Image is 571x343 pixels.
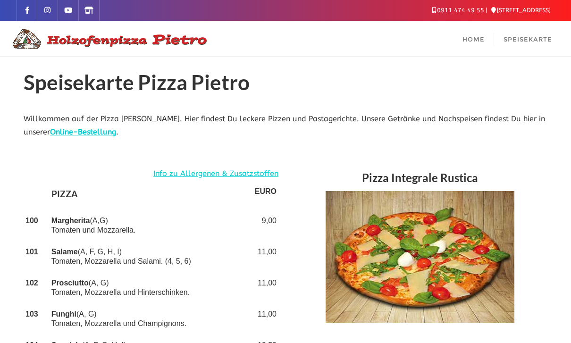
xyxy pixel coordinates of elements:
[50,272,253,303] td: (A, G) Tomaten, Mozzarella und Hinterschinken.
[326,191,514,323] img: Speisekarte - Pizza Integrale Rustica
[494,21,562,56] a: Speisekarte
[50,210,253,241] td: (A,G) Tomaten und Mozzarella.
[253,272,278,303] td: 11,00
[491,7,551,14] a: [STREET_ADDRESS]
[24,71,547,98] h1: Speisekarte Pizza Pietro
[453,21,494,56] a: Home
[50,241,253,272] td: (A, F, G, H, I) Tomaten, Mozzarella und Salami. (4, 5, 6)
[50,303,253,335] td: (A, G) Tomaten, Mozzarella und Champignons.
[432,7,484,14] a: 0911 474 49 55
[51,310,76,318] strong: Funghi
[25,217,38,225] strong: 100
[153,167,278,181] a: Info zu Allergenen & Zusatzstoffen
[253,303,278,335] td: 11,00
[50,127,116,136] a: Online-Bestellung
[51,187,251,204] h4: PIZZA
[24,112,547,140] p: Willkommen auf der Pizza [PERSON_NAME]. Hier findest Du leckere Pizzen und Pastagerichte. Unsere ...
[25,310,38,318] strong: 103
[462,35,485,43] span: Home
[9,27,208,50] img: Logo
[255,187,277,195] strong: EURO
[51,279,89,287] strong: Prosciutto
[51,248,78,256] strong: Salame
[293,167,547,191] h3: Pizza Integrale Rustica
[25,279,38,287] strong: 102
[253,241,278,272] td: 11,00
[25,248,38,256] strong: 101
[253,210,278,241] td: 9,00
[51,217,90,225] strong: Margherita
[504,35,552,43] span: Speisekarte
